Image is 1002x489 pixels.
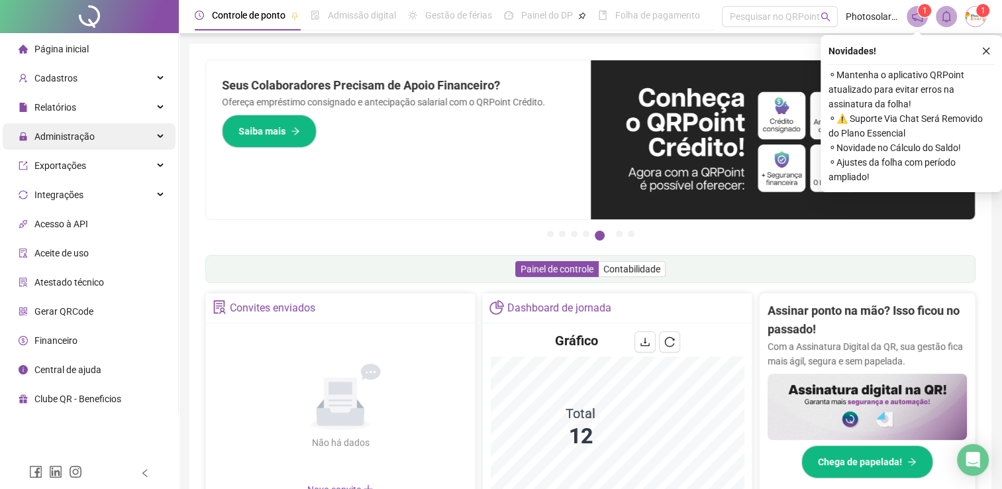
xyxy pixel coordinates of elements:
[222,76,575,95] h2: Seus Colaboradores Precisam de Apoio Financeiro?
[957,444,989,476] div: Open Intercom Messenger
[34,190,83,200] span: Integrações
[591,60,976,219] img: banner%2F11e687cd-1386-4cbd-b13b-7bd81425532d.png
[768,339,967,368] p: Com a Assinatura Digital da QR, sua gestão fica mais ágil, segura e sem papelada.
[222,95,575,109] p: Ofereça empréstimo consignado e antecipação salarial com o QRPoint Crédito.
[34,160,86,171] span: Exportações
[34,277,104,288] span: Atestado técnico
[911,11,923,23] span: notification
[907,457,917,466] span: arrow-right
[19,394,28,404] span: gift
[768,301,967,339] h2: Assinar ponto na mão? Isso ficou no passado!
[34,248,89,258] span: Aceite de uso
[571,231,577,237] button: 3
[328,10,396,21] span: Admissão digital
[598,11,607,20] span: book
[49,465,62,478] span: linkedin
[578,12,586,20] span: pushpin
[238,124,285,138] span: Saiba mais
[19,74,28,83] span: user-add
[504,11,513,20] span: dashboard
[828,68,994,111] span: ⚬ Mantenha o aplicativo QRPoint atualizado para evitar erros na assinatura da folha!
[615,10,700,21] span: Folha de pagamento
[140,468,150,478] span: left
[583,231,589,237] button: 4
[311,11,320,20] span: file-done
[19,190,28,199] span: sync
[828,44,876,58] span: Novidades !
[19,365,28,374] span: info-circle
[291,12,299,20] span: pushpin
[507,297,611,319] div: Dashboard de jornada
[195,11,204,20] span: clock-circle
[408,11,417,20] span: sun
[966,7,985,27] img: 38515
[768,374,967,440] img: banner%2F02c71560-61a6-44d4-94b9-c8ab97240462.png
[19,44,28,54] span: home
[34,394,121,404] span: Clube QR - Beneficios
[489,300,503,314] span: pie-chart
[19,336,28,345] span: dollar
[34,306,93,317] span: Gerar QRCode
[603,264,660,274] span: Contabilidade
[846,9,899,24] span: Photosolar Energia
[213,300,226,314] span: solution
[818,455,902,469] span: Chega de papelada!
[628,231,634,237] button: 7
[559,231,566,237] button: 2
[212,10,285,21] span: Controle de ponto
[828,140,994,155] span: ⚬ Novidade no Cálculo do Saldo!
[555,331,598,350] h4: Gráfico
[19,132,28,141] span: lock
[547,231,554,237] button: 1
[801,445,933,478] button: Chega de papelada!
[425,10,492,21] span: Gestão de férias
[828,111,994,140] span: ⚬ ⚠️ Suporte Via Chat Será Removido do Plano Essencial
[19,161,28,170] span: export
[34,335,77,346] span: Financeiro
[230,297,315,319] div: Convites enviados
[69,465,82,478] span: instagram
[521,264,593,274] span: Painel de controle
[940,11,952,23] span: bell
[918,4,931,17] sup: 1
[981,6,985,15] span: 1
[664,337,675,347] span: reload
[19,103,28,112] span: file
[828,155,994,184] span: ⚬ Ajustes da folha com período ampliado!
[291,127,300,136] span: arrow-right
[19,278,28,287] span: solution
[34,131,95,142] span: Administração
[19,307,28,316] span: qrcode
[34,44,89,54] span: Página inicial
[34,364,101,375] span: Central de ajuda
[521,10,573,21] span: Painel do DP
[279,435,401,450] div: Não há dados
[19,219,28,229] span: api
[640,337,650,347] span: download
[595,231,605,241] button: 5
[821,12,830,22] span: search
[29,465,42,478] span: facebook
[923,6,927,15] span: 1
[616,231,623,237] button: 6
[34,73,77,83] span: Cadastros
[34,102,76,113] span: Relatórios
[19,248,28,258] span: audit
[981,46,991,56] span: close
[976,4,989,17] sup: Atualize o seu contato no menu Meus Dados
[34,219,88,229] span: Acesso à API
[222,115,317,148] button: Saiba mais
